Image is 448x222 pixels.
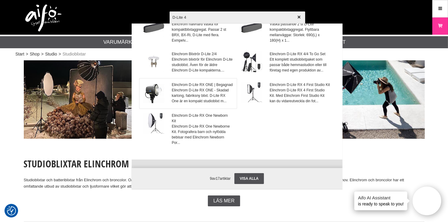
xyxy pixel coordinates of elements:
[143,51,164,72] img: el24009-002%20(2).jpg
[103,38,139,46] a: Varumärken
[172,82,233,87] span: Elinchrom D-Lite RX ONE | Begagnad
[7,206,16,215] img: Revisit consent button
[172,51,233,57] span: Elinchrom Blixtrör D-Lite 2/4
[139,78,237,109] a: Elinchrom D-Lite RX ONE | BegagnadElinchrom D-Lite RX ONE - Skadad kartong, fabriksny blixt. D-Li...
[25,5,61,32] img: logo.png
[210,176,212,181] span: 9
[270,21,331,43] span: Väska passande 2 st D-Lite kompakblixtaggregat. Flyttbara mellanväggar. Storlek: 690(L) x 180(H) ...
[143,82,164,103] img: beg-dliterxone-01.jpg
[7,205,16,216] button: Samtyckesinställningar
[172,57,233,73] span: Elinchrom blixtrör för Elinchrom D-Lite studioblixt. Även för de äldre Elinchrom D-Lite kompakter...
[241,16,262,37] img: el33198-bag-01.jpg
[241,51,262,72] img: el20839-d-lite-rx4-togo.jpg
[139,48,237,78] a: Elinchrom Blixtrör D-Lite 2/4Elinchrom blixtrör för Elinchrom D-Lite studioblixt. Även för de äld...
[237,48,335,78] a: Elinchrom D-Lite RX 4/4 To Go SetEtt komplett studioblixtpaket som passar både hemmastudion eller...
[139,109,237,149] a: Elinchrom D-Lite RX One Newborn KitElinchrom D-Lite RX One Newborne Kit. Fotografera barn och nyf...
[143,16,164,37] img: el33198-bag-01.jpg
[172,21,233,43] span: Elinchrom halvhård väska för kompaktblixtaggregat. Passar 2 st BRX, BX-Ri, D-Lite med flera. Exmp...
[270,51,331,57] span: Elinchrom D-Lite RX 4/4 To Go Set
[237,12,335,47] a: Väska passande 2 st D-Lite kompakblixtaggregat. Flyttbara mellanväggar. Storlek: 690(L) x 180(H) ...
[139,12,237,47] a: Elinchrom halvhård väska för kompaktblixtaggregat. Passar 2 st BRX, BX-Ri, D-Lite med flera. Exmp...
[220,176,230,181] span: artiklar
[143,113,164,134] img: el20490-001.jpg
[241,82,262,103] img: el20491-001.jpg
[216,176,220,181] span: 17
[172,124,233,145] span: Elinchrom D-Lite RX One Newborne Kit. Fotografera barn och nyfödda bebisar med Elinchrom Newborn ...
[270,57,331,73] span: Ett komplett studioblixtpaket som passar både hemmastudion eller till företag med egen produktion...
[172,113,233,124] span: Elinchrom D-Lite RX One Newborn Kit
[212,176,216,181] span: av
[270,82,331,87] span: Elinchrom D-Lite RX 4 First Studio Kit
[237,78,335,109] a: Elinchrom D-Lite RX 4 First Studio KitElinchrom D-Lite RX 4 First Studio Kit. Med Elinchrom First...
[270,87,331,104] span: Elinchrom D-Lite RX 4 First Studio Kit. Med Elinchrom First Studio Kit kan du vidareutveckla din ...
[172,87,233,104] span: Elinchrom D-Lite RX ONE - Skadad kartong, fabriksny blixt. D-Lite RX One är en kompakt studioblix...
[170,7,305,28] input: Sök produkter ...
[234,173,264,184] a: Visa alla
